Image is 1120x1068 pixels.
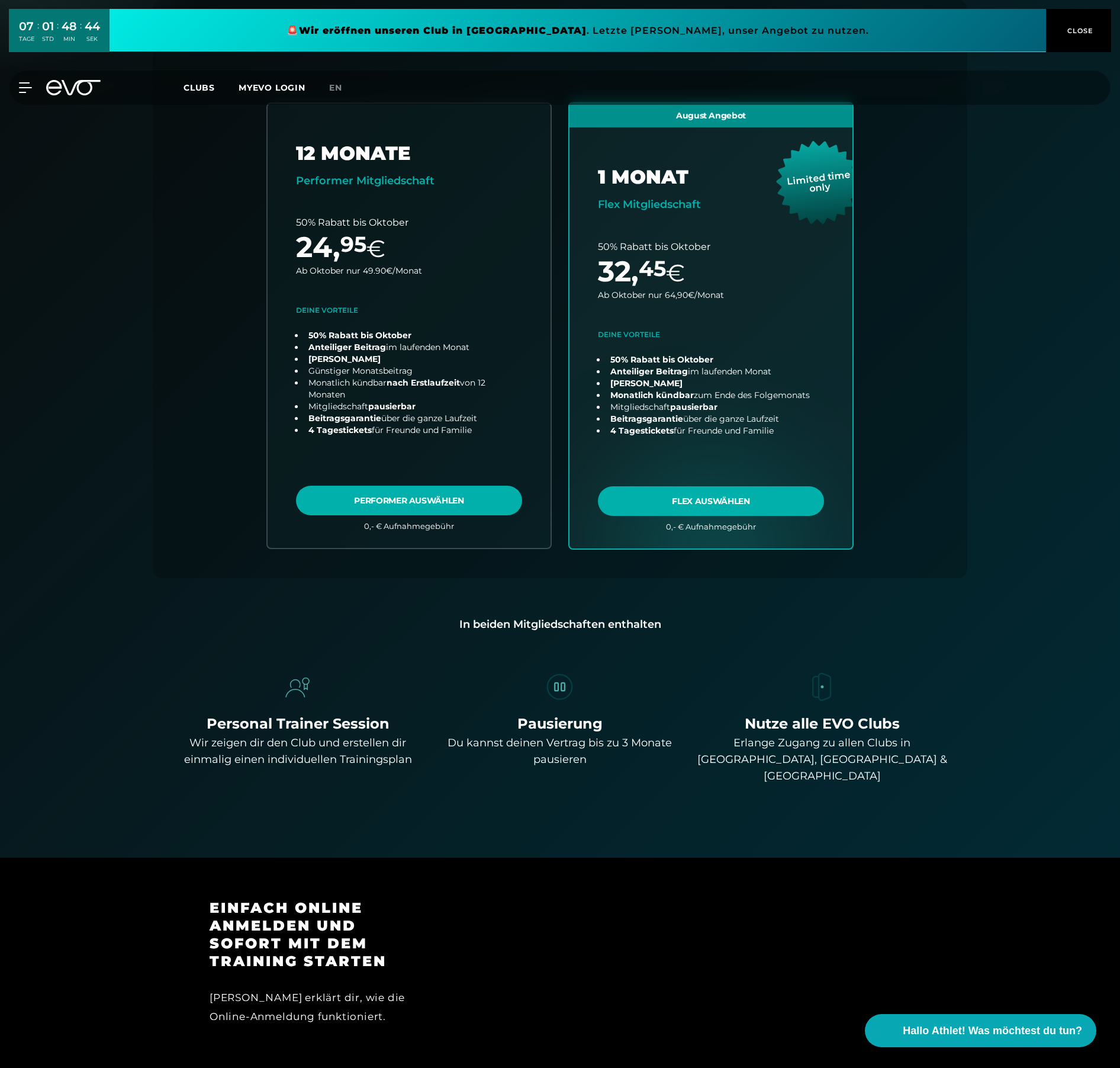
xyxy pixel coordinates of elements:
[57,19,59,50] div: :
[1046,9,1111,52] button: CLOSE
[210,899,421,970] h3: Einfach online anmelden und sofort mit dem Training starten
[434,713,687,735] div: Pausierung
[184,82,215,93] span: Clubs
[62,18,77,35] div: 48
[239,82,305,93] a: MYEVO LOGIN
[19,18,34,35] div: 07
[62,35,77,43] div: MIN
[85,35,100,43] div: SEK
[172,735,424,768] div: Wir zeigen dir den Club und erstellen dir einmalig einen individuellen Trainingsplan
[569,103,852,549] a: choose plan
[268,104,551,549] a: choose plan
[865,1014,1096,1047] button: Hallo Athlet! Was möchtest du tun?
[172,616,948,633] div: In beiden Mitgliedschaften enthalten
[42,18,54,35] div: 01
[172,713,424,735] div: Personal Trainer Session
[696,735,948,784] div: Erlange Zugang zu allen Clubs in [GEOGRAPHIC_DATA], [GEOGRAPHIC_DATA] & [GEOGRAPHIC_DATA]
[19,35,34,43] div: TAGE
[696,713,948,735] div: Nutze alle EVO Clubs
[806,671,839,704] img: evofitness
[543,671,577,704] img: evofitness
[85,18,100,35] div: 44
[903,1023,1082,1039] span: Hallo Athlet! Was möchtest du tun?
[37,19,39,50] div: :
[434,735,687,768] div: Du kannst deinen Vertrag bis zu 3 Monate pausieren
[329,82,342,93] span: en
[281,671,314,704] img: evofitness
[1064,25,1093,36] span: CLOSE
[329,81,356,95] a: en
[210,988,421,1027] div: [PERSON_NAME] erklärt dir, wie die Online-Anmeldung funktioniert.
[42,35,54,43] div: STD
[80,19,82,50] div: :
[184,82,239,93] a: Clubs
